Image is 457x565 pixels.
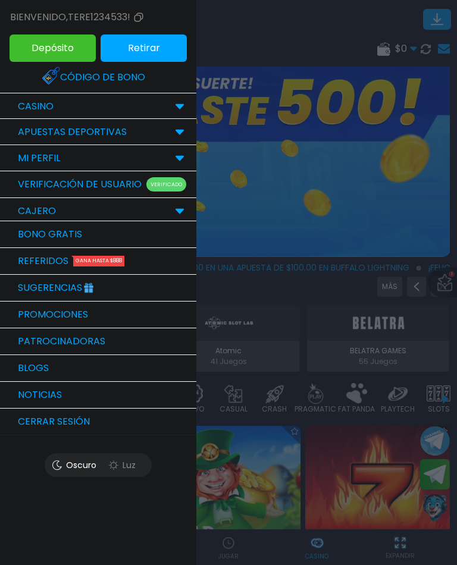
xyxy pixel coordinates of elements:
p: Verificado [146,177,186,192]
button: OscuroLuz [45,453,152,477]
p: CAJERO [18,204,56,218]
button: Depósito [10,34,96,62]
div: Gana hasta $888 [73,256,124,266]
a: Código de bono [42,64,154,90]
button: Retirar [101,34,187,62]
div: Oscuro [48,456,101,474]
p: CASINO [18,99,54,114]
img: Gift [82,278,95,291]
p: MI PERFIL [18,151,60,165]
img: Redeem [42,66,61,85]
div: Luz [95,456,149,474]
p: Apuestas Deportivas [18,125,127,139]
div: Bienvenido , tere1234533! [10,10,146,24]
